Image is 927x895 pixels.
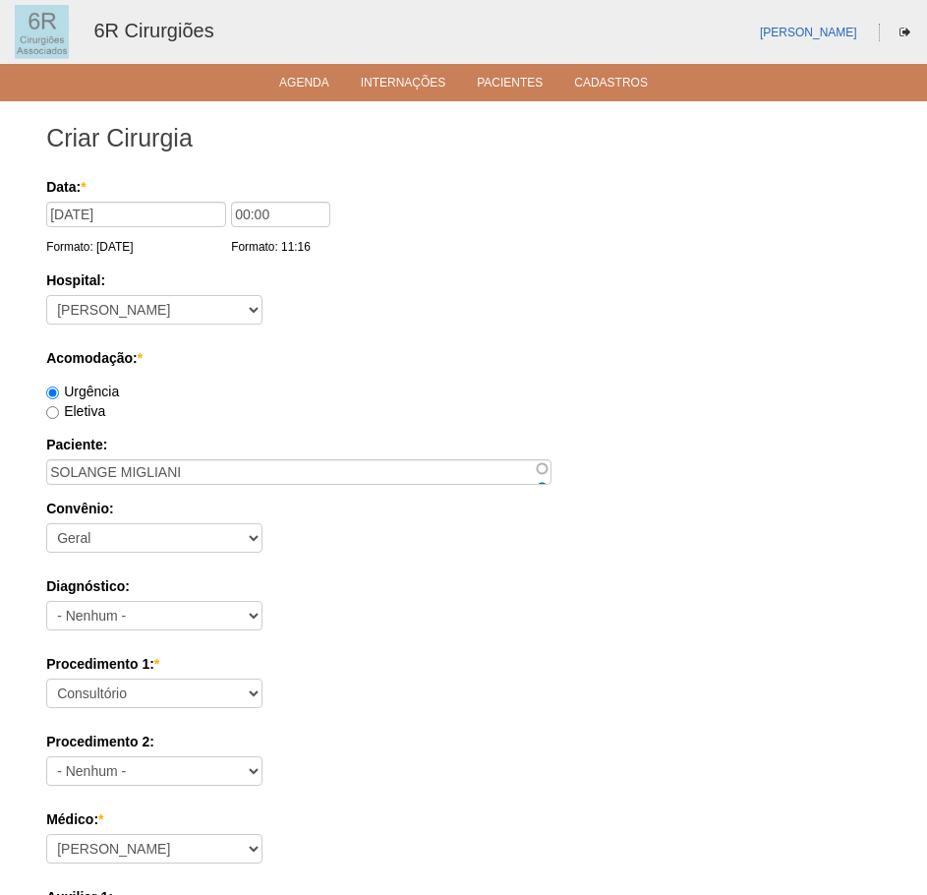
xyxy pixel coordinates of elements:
label: Urgência [46,384,119,399]
label: Hospital: [46,270,881,290]
a: 6R Cirurgiões [93,20,213,41]
label: Data: [46,177,874,197]
h1: Criar Cirurgia [46,126,881,150]
input: Urgência [46,387,59,399]
a: Internações [361,76,446,95]
label: Diagnóstico: [46,576,881,596]
div: Formato: [DATE] [46,237,231,257]
a: Cadastros [574,76,648,95]
label: Convênio: [46,499,881,518]
label: Médico: [46,809,881,829]
span: Este campo é obrigatório. [81,179,86,195]
a: Agenda [279,76,329,95]
label: Procedimento 2: [46,732,881,751]
input: Eletiva [46,406,59,419]
span: Este campo é obrigatório. [154,656,159,672]
label: Acomodação: [46,348,881,368]
label: Procedimento 1: [46,654,881,674]
label: Paciente: [46,435,881,454]
span: Este campo é obrigatório. [98,811,103,827]
i: Sair [899,27,910,38]
div: Formato: 11:16 [231,237,335,257]
span: Este campo é obrigatório. [138,350,143,366]
a: [PERSON_NAME] [760,26,857,39]
label: Eletiva [46,403,105,419]
a: Pacientes [477,76,543,95]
